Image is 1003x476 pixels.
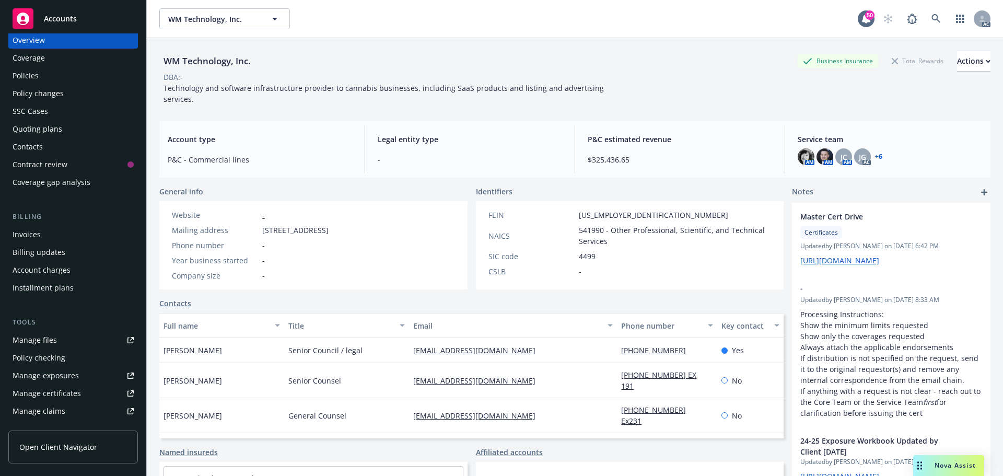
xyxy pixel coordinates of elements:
span: Yes [732,345,744,356]
a: Manage certificates [8,385,138,402]
div: Invoices [13,226,41,243]
div: Billing [8,212,138,222]
span: [PERSON_NAME] [164,375,222,386]
a: [EMAIL_ADDRESS][DOMAIN_NAME] [413,411,544,421]
a: Invoices [8,226,138,243]
a: Contacts [8,138,138,155]
div: Total Rewards [887,54,949,67]
span: JC [841,152,847,162]
div: SIC code [488,251,575,262]
button: Title [284,313,409,338]
div: Manage exposures [13,367,79,384]
a: Billing updates [8,244,138,261]
a: Affiliated accounts [476,447,543,458]
a: Contacts [159,298,191,309]
span: - [378,154,562,165]
span: Senior Council / legal [288,345,363,356]
span: Account type [168,134,352,145]
div: Year business started [172,255,258,266]
span: Nova Assist [935,461,976,470]
img: photo [798,148,814,165]
button: Full name [159,313,284,338]
div: Manage BORs [13,421,62,437]
a: [EMAIL_ADDRESS][DOMAIN_NAME] [413,376,544,386]
div: Actions [957,51,990,71]
div: Mailing address [172,225,258,236]
a: Coverage gap analysis [8,174,138,191]
div: Contacts [13,138,43,155]
button: Nova Assist [913,455,984,476]
button: WM Technology, Inc. [159,8,290,29]
div: Email [413,320,601,331]
span: Senior Counsel [288,375,341,386]
span: [PERSON_NAME] [164,410,222,421]
span: - [262,240,265,251]
span: [STREET_ADDRESS] [262,225,329,236]
a: Account charges [8,262,138,278]
span: Manage exposures [8,367,138,384]
a: Manage files [8,332,138,349]
a: [PHONE_NUMBER] EX 191 [621,370,696,391]
img: photo [817,148,833,165]
span: Master Cert Drive [800,211,955,222]
div: Tools [8,317,138,328]
div: Website [172,210,258,220]
a: - [262,210,265,220]
button: Email [409,313,617,338]
a: Quoting plans [8,121,138,137]
div: WM Technology, Inc. [159,54,255,68]
div: Contract review [13,156,67,173]
div: Phone number [172,240,258,251]
span: JG [859,152,866,162]
div: Manage claims [13,403,65,420]
div: FEIN [488,210,575,220]
em: first [923,397,937,407]
div: Master Cert DriveCertificatesUpdatedby [PERSON_NAME] on [DATE] 6:42 PM[URL][DOMAIN_NAME] [792,203,990,274]
span: 4499 [579,251,596,262]
a: [URL][DOMAIN_NAME] [800,256,879,265]
div: Manage files [13,332,57,349]
div: Quoting plans [13,121,62,137]
span: Updated by [PERSON_NAME] on [DATE] 8:33 AM [800,295,982,305]
div: Policy checking [13,350,65,366]
div: Drag to move [913,455,926,476]
div: Policy changes [13,85,64,102]
a: Overview [8,32,138,49]
a: Switch app [950,8,971,29]
div: Coverage [13,50,45,66]
div: Company size [172,270,258,281]
span: - [262,255,265,266]
span: - [800,283,955,294]
p: Processing Instructions: Show the minimum limits requested Show only the coverages requested Alwa... [800,309,982,419]
div: NAICS [488,230,575,241]
a: Search [926,8,947,29]
a: Manage claims [8,403,138,420]
div: Manage certificates [13,385,81,402]
div: Business Insurance [798,54,878,67]
a: Installment plans [8,280,138,296]
span: $325,436.65 [588,154,772,165]
span: Technology and software infrastructure provider to cannabis businesses, including SaaS products a... [164,83,606,104]
span: Identifiers [476,186,512,197]
span: Updated by [PERSON_NAME] on [DATE] 6:42 PM [800,241,982,251]
span: [US_EMPLOYER_IDENTIFICATION_NUMBER] [579,210,728,220]
span: WM Technology, Inc. [168,14,259,25]
div: CSLB [488,266,575,277]
span: [PERSON_NAME] [164,345,222,356]
span: No [732,375,742,386]
a: Accounts [8,4,138,33]
a: [EMAIL_ADDRESS][DOMAIN_NAME] [413,345,544,355]
span: General info [159,186,203,197]
span: P&C - Commercial lines [168,154,352,165]
a: +6 [875,154,882,160]
div: Key contact [721,320,768,331]
a: Manage BORs [8,421,138,437]
div: 50 [865,10,874,20]
div: Phone number [621,320,701,331]
a: Coverage [8,50,138,66]
span: General Counsel [288,410,346,421]
span: Legal entity type [378,134,562,145]
div: Account charges [13,262,71,278]
a: Named insureds [159,447,218,458]
a: [PHONE_NUMBER] [621,345,694,355]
